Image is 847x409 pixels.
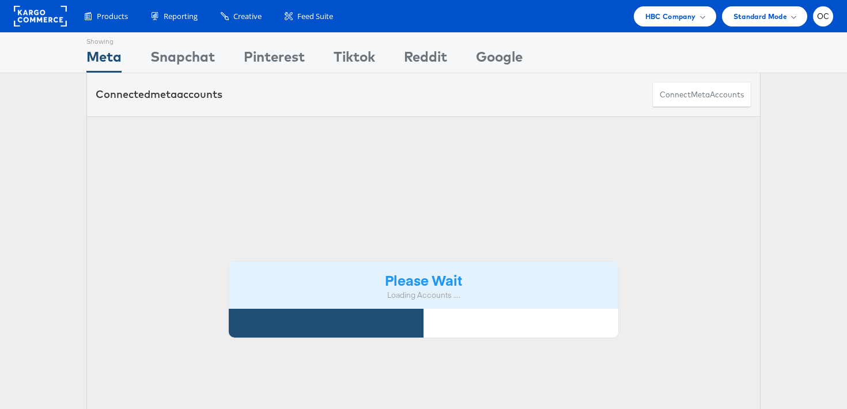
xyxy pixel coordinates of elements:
[385,270,462,289] strong: Please Wait
[164,11,198,22] span: Reporting
[96,87,222,102] div: Connected accounts
[86,47,122,73] div: Meta
[297,11,333,22] span: Feed Suite
[652,82,751,108] button: ConnectmetaAccounts
[86,33,122,47] div: Showing
[691,89,710,100] span: meta
[150,88,177,101] span: meta
[97,11,128,22] span: Products
[237,290,610,301] div: Loading Accounts ....
[244,47,305,73] div: Pinterest
[334,47,375,73] div: Tiktok
[817,13,830,20] span: OC
[476,47,523,73] div: Google
[645,10,696,22] span: HBC Company
[150,47,215,73] div: Snapchat
[233,11,262,22] span: Creative
[733,10,787,22] span: Standard Mode
[404,47,447,73] div: Reddit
